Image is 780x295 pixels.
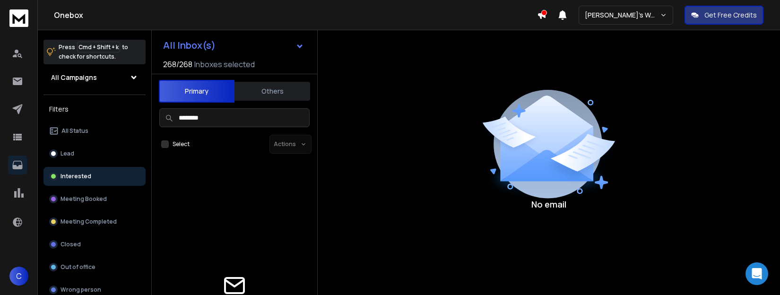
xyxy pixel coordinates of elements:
[163,59,192,70] span: 268 / 268
[61,286,101,294] p: Wrong person
[43,167,146,186] button: Interested
[43,121,146,140] button: All Status
[61,218,117,226] p: Meeting Completed
[9,267,28,286] button: C
[194,59,255,70] h3: Inboxes selected
[54,9,537,21] h1: Onebox
[9,9,28,27] img: logo
[745,262,768,285] div: Open Intercom Messenger
[43,103,146,116] h3: Filters
[61,195,107,203] p: Meeting Booked
[51,73,97,82] h1: All Campaigns
[43,235,146,254] button: Closed
[61,263,95,271] p: Out of office
[156,36,312,55] button: All Inbox(s)
[43,190,146,208] button: Meeting Booked
[43,68,146,87] button: All Campaigns
[585,10,660,20] p: [PERSON_NAME]'s Workspace
[685,6,763,25] button: Get Free Credits
[61,241,81,248] p: Closed
[163,41,216,50] h1: All Inbox(s)
[43,258,146,277] button: Out of office
[531,198,566,211] p: No email
[77,42,120,52] span: Cmd + Shift + k
[704,10,757,20] p: Get Free Credits
[234,81,310,102] button: Others
[43,144,146,163] button: Lead
[61,150,74,157] p: Lead
[59,43,128,61] p: Press to check for shortcuts.
[61,127,88,135] p: All Status
[159,80,234,103] button: Primary
[43,212,146,231] button: Meeting Completed
[173,140,190,148] label: Select
[61,173,91,180] p: Interested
